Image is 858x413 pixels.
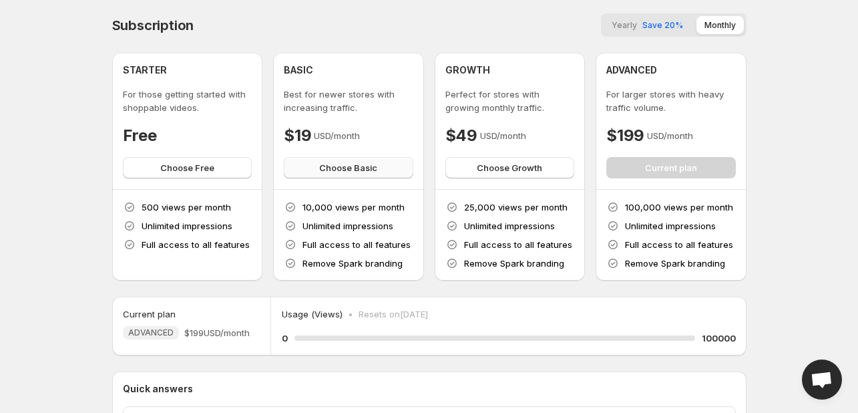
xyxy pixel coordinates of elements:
[625,257,725,270] p: Remove Spark branding
[606,63,657,77] h4: ADVANCED
[606,125,644,146] h4: $199
[625,200,733,214] p: 100,000 views per month
[302,219,393,233] p: Unlimited impressions
[284,157,413,178] button: Choose Basic
[123,125,157,146] h4: Free
[445,88,575,114] p: Perfect for stores with growing monthly traffic.
[702,331,736,345] h5: 100000
[123,63,167,77] h4: STARTER
[445,63,490,77] h4: GROWTH
[464,257,564,270] p: Remove Spark branding
[302,257,403,270] p: Remove Spark branding
[625,219,716,233] p: Unlimited impressions
[606,88,736,114] p: For larger stores with heavy traffic volume.
[696,16,744,34] button: Monthly
[612,20,637,30] span: Yearly
[642,20,683,30] span: Save 20%
[348,307,353,321] p: •
[284,63,313,77] h4: BASIC
[284,125,311,146] h4: $19
[314,129,360,142] p: USD/month
[112,17,194,33] h4: Subscription
[142,238,250,251] p: Full access to all features
[477,161,542,174] span: Choose Growth
[142,219,232,233] p: Unlimited impressions
[123,157,252,178] button: Choose Free
[359,307,428,321] p: Resets on [DATE]
[647,129,693,142] p: USD/month
[160,161,214,174] span: Choose Free
[464,200,568,214] p: 25,000 views per month
[302,238,411,251] p: Full access to all features
[445,125,477,146] h4: $49
[284,88,413,114] p: Best for newer stores with increasing traffic.
[464,219,555,233] p: Unlimited impressions
[282,307,343,321] p: Usage (Views)
[282,331,288,345] h5: 0
[123,307,176,321] h5: Current plan
[319,161,377,174] span: Choose Basic
[142,200,231,214] p: 500 views per month
[123,382,736,396] p: Quick answers
[480,129,526,142] p: USD/month
[445,157,575,178] button: Choose Growth
[128,327,174,338] span: ADVANCED
[802,360,842,400] div: Open chat
[184,326,250,339] span: $199 USD/month
[604,16,691,34] button: YearlySave 20%
[625,238,733,251] p: Full access to all features
[464,238,572,251] p: Full access to all features
[123,88,252,114] p: For those getting started with shoppable videos.
[302,200,405,214] p: 10,000 views per month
